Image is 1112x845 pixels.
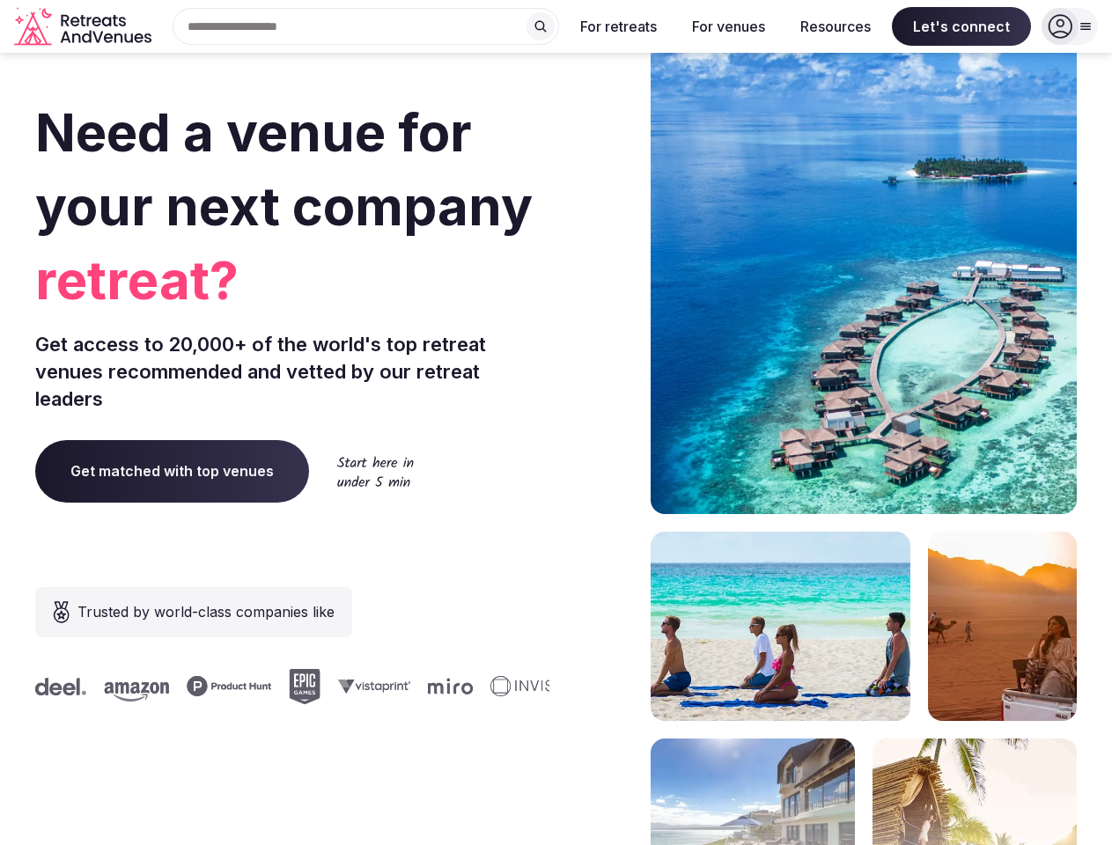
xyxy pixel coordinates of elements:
span: Trusted by world-class companies like [77,601,335,622]
button: Resources [786,7,885,46]
svg: Miro company logo [427,678,472,694]
span: Need a venue for your next company [35,100,533,238]
svg: Retreats and Venues company logo [14,7,155,47]
button: For retreats [566,7,671,46]
a: Get matched with top venues [35,440,309,502]
svg: Deel company logo [34,678,85,695]
svg: Vistaprint company logo [337,679,409,694]
p: Get access to 20,000+ of the world's top retreat venues recommended and vetted by our retreat lea... [35,331,549,412]
img: yoga on tropical beach [651,532,910,721]
img: woman sitting in back of truck with camels [928,532,1077,721]
button: For venues [678,7,779,46]
svg: Invisible company logo [490,676,586,697]
img: Start here in under 5 min [337,456,414,487]
svg: Epic Games company logo [288,669,320,704]
span: retreat? [35,243,549,317]
a: Visit the homepage [14,7,155,47]
span: Let's connect [892,7,1031,46]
